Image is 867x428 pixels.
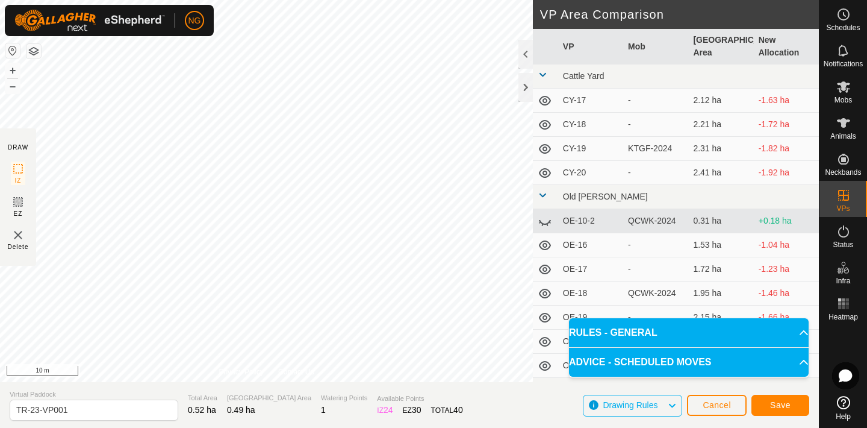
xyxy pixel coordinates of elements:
[688,29,753,65] th: [GEOGRAPHIC_DATA] Area
[754,257,819,282] td: -1.23 ha
[412,405,421,415] span: 30
[603,400,657,410] span: Drawing Rules
[558,282,623,306] td: OE-18
[688,89,753,113] td: 2.12 ha
[688,113,753,137] td: 2.21 ha
[26,44,41,58] button: Map Layers
[14,10,165,31] img: Gallagher Logo
[819,391,867,425] a: Help
[11,228,25,242] img: VP
[5,79,20,93] button: –
[558,306,623,330] td: OE-19
[687,395,747,416] button: Cancel
[558,161,623,185] td: CY-20
[754,89,819,113] td: -1.63 ha
[628,166,683,179] div: -
[834,96,852,104] span: Mobs
[540,7,819,22] h2: VP Area Comparison
[754,29,819,65] th: New Allocation
[825,169,861,176] span: Neckbands
[453,405,463,415] span: 40
[558,29,623,65] th: VP
[836,413,851,420] span: Help
[824,60,863,68] span: Notifications
[377,404,393,417] div: IZ
[219,367,264,377] a: Privacy Policy
[15,176,22,185] span: IZ
[558,330,623,354] td: OE-19-VP-ca
[830,133,856,140] span: Animals
[188,393,217,403] span: Total Area
[688,306,753,330] td: 2.15 ha
[227,393,311,403] span: [GEOGRAPHIC_DATA] Area
[278,367,314,377] a: Contact Us
[688,233,753,257] td: 1.53 ha
[754,161,819,185] td: -1.92 ha
[770,400,791,410] span: Save
[8,143,28,152] div: DRAW
[754,137,819,161] td: -1.82 ha
[628,118,683,131] div: -
[8,242,29,251] span: Delete
[754,113,819,137] td: -1.72 ha
[321,393,367,403] span: Watering Points
[836,277,850,285] span: Infra
[558,257,623,282] td: OE-17
[569,318,809,347] p-accordion-header: RULES - GENERAL
[14,209,23,218] span: EZ
[688,257,753,282] td: 1.72 ha
[384,405,393,415] span: 24
[558,209,623,233] td: OE-10-2
[688,209,753,233] td: 0.31 ha
[5,43,20,58] button: Reset Map
[628,94,683,107] div: -
[188,405,216,415] span: 0.52 ha
[828,313,858,321] span: Heatmap
[569,326,657,340] span: RULES - GENERAL
[431,404,463,417] div: TOTAL
[569,348,809,377] p-accordion-header: ADVICE - SCHEDULED MOVES
[403,404,421,417] div: EZ
[688,282,753,306] td: 1.95 ha
[628,215,683,227] div: QCWK-2024
[833,241,853,248] span: Status
[754,282,819,306] td: -1.46 ha
[688,137,753,161] td: 2.31 ha
[563,71,604,81] span: Cattle Yard
[623,29,688,65] th: Mob
[628,287,683,300] div: QCWK-2024
[754,306,819,330] td: -1.66 ha
[703,400,731,410] span: Cancel
[628,311,683,324] div: -
[5,63,20,78] button: +
[754,233,819,257] td: -1.04 ha
[563,192,648,201] span: Old [PERSON_NAME]
[569,355,711,370] span: ADVICE - SCHEDULED MOVES
[558,137,623,161] td: CY-19
[628,142,683,155] div: KTGF-2024
[754,209,819,233] td: +0.18 ha
[558,233,623,257] td: OE-16
[188,14,201,27] span: NG
[751,395,809,416] button: Save
[321,405,326,415] span: 1
[377,394,462,404] span: Available Points
[10,389,178,400] span: Virtual Paddock
[628,239,683,251] div: -
[227,405,255,415] span: 0.49 ha
[628,263,683,275] div: -
[836,205,850,212] span: VPs
[826,24,860,31] span: Schedules
[558,354,623,378] td: OE-20
[558,89,623,113] td: CY-17
[688,161,753,185] td: 2.41 ha
[558,113,623,137] td: CY-18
